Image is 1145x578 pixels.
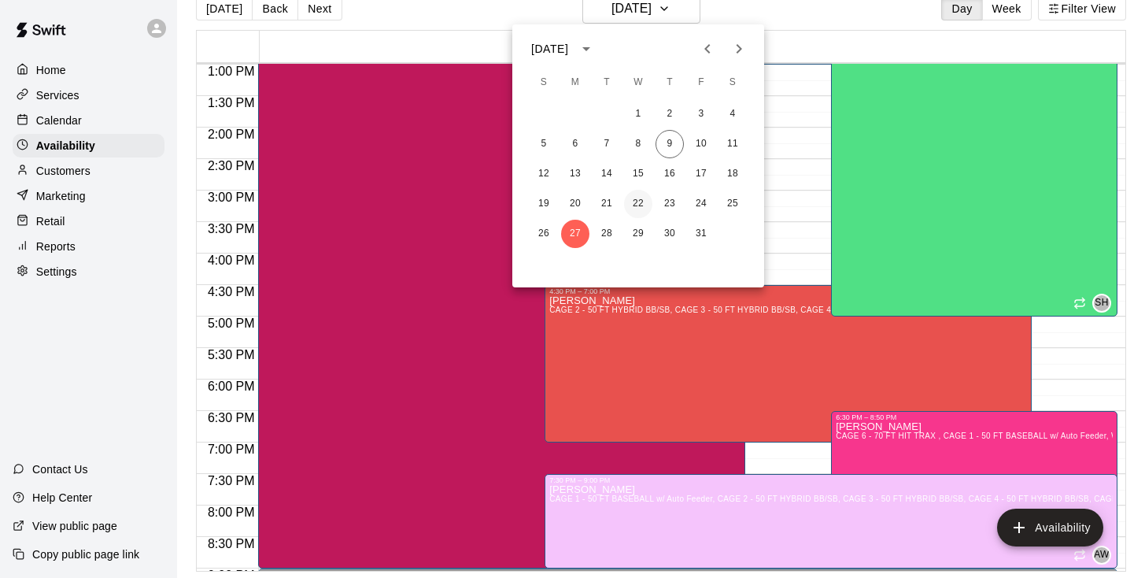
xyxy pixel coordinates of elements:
[624,100,652,128] button: 1
[692,33,723,65] button: Previous month
[687,160,715,188] button: 17
[593,160,621,188] button: 14
[656,190,684,218] button: 23
[687,100,715,128] button: 3
[561,190,589,218] button: 20
[624,190,652,218] button: 22
[530,67,558,98] span: Sunday
[561,130,589,158] button: 6
[687,220,715,248] button: 31
[718,190,747,218] button: 25
[687,67,715,98] span: Friday
[530,220,558,248] button: 26
[561,160,589,188] button: 13
[656,67,684,98] span: Thursday
[656,220,684,248] button: 30
[624,160,652,188] button: 15
[718,130,747,158] button: 11
[718,67,747,98] span: Saturday
[561,67,589,98] span: Monday
[530,130,558,158] button: 5
[561,220,589,248] button: 27
[624,67,652,98] span: Wednesday
[593,130,621,158] button: 7
[687,190,715,218] button: 24
[687,130,715,158] button: 10
[530,160,558,188] button: 12
[530,190,558,218] button: 19
[656,160,684,188] button: 16
[718,100,747,128] button: 4
[593,220,621,248] button: 28
[593,67,621,98] span: Tuesday
[718,160,747,188] button: 18
[531,41,568,57] div: [DATE]
[624,130,652,158] button: 8
[593,190,621,218] button: 21
[656,130,684,158] button: 9
[573,35,600,62] button: calendar view is open, switch to year view
[723,33,755,65] button: Next month
[656,100,684,128] button: 2
[624,220,652,248] button: 29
